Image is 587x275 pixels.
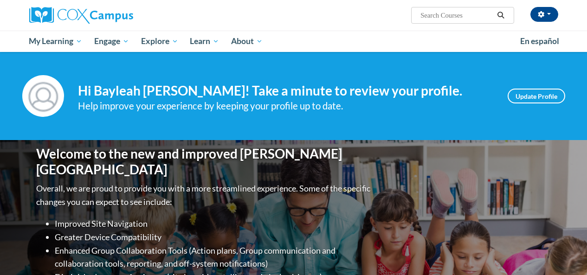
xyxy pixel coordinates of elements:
[78,83,494,99] h4: Hi Bayleah [PERSON_NAME]! Take a minute to review your profile.
[514,32,565,51] a: En español
[419,10,494,21] input: Search Courses
[190,36,219,47] span: Learn
[23,31,89,52] a: My Learning
[29,7,133,24] img: Cox Campus
[36,146,373,177] h1: Welcome to the new and improved [PERSON_NAME][GEOGRAPHIC_DATA]
[530,7,558,22] button: Account Settings
[94,36,129,47] span: Engage
[88,31,135,52] a: Engage
[520,36,559,46] span: En español
[36,182,373,209] p: Overall, we are proud to provide you with a more streamlined experience. Some of the specific cha...
[55,217,373,230] li: Improved Site Navigation
[141,36,178,47] span: Explore
[78,98,494,114] div: Help improve your experience by keeping your profile up to date.
[497,12,505,19] i: 
[22,75,64,117] img: Profile Image
[231,36,263,47] span: About
[550,238,580,268] iframe: Button to launch messaging window
[494,10,508,21] button: Search
[29,36,82,47] span: My Learning
[55,230,373,244] li: Greater Device Compatibility
[184,31,225,52] a: Learn
[22,31,565,52] div: Main menu
[135,31,184,52] a: Explore
[225,31,269,52] a: About
[29,7,196,24] a: Cox Campus
[508,89,565,103] a: Update Profile
[55,244,373,271] li: Enhanced Group Collaboration Tools (Action plans, Group communication and collaboration tools, re...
